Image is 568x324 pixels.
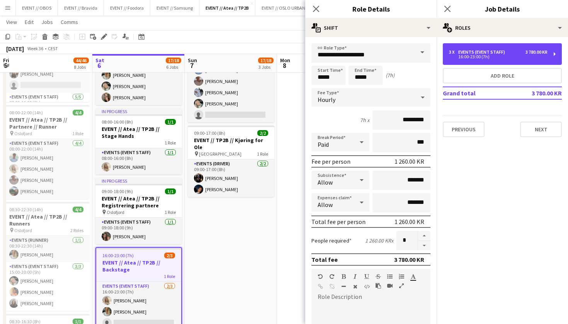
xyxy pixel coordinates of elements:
[387,283,393,289] button: Insert video
[329,273,335,280] button: Redo
[166,58,181,63] span: 17/18
[6,45,24,53] div: [DATE]
[3,139,90,199] app-card-role: Events (Event Staff)4/408:00-22:00 (14h)[PERSON_NAME][PERSON_NAME][PERSON_NAME][PERSON_NAME]
[187,61,197,70] span: 7
[3,213,90,227] h3: EVENT // Atea // TP2B // Runners
[95,195,182,209] h3: EVENT // Atea // TP2B // Registrering partnere
[166,64,181,70] div: 6 Jobs
[418,231,430,241] button: Increase
[520,122,562,137] button: Next
[395,158,424,165] div: 1 260.00 KR
[102,253,134,258] span: 16:00-23:00 (7h)
[3,116,90,130] h3: EVENT // Atea // TP2B // Partnere // Runner
[61,19,78,25] span: Comms
[364,273,369,280] button: Underline
[318,201,333,209] span: Allow
[395,218,424,226] div: 1 260.00 KR
[3,57,9,64] span: Fri
[3,202,90,311] app-job-card: 08:30-22:30 (14h)4/4EVENT // Atea // TP2B // Runners Oslofjord2 RolesEvents (Runner)1/108:30-22:3...
[95,178,182,244] app-job-card: In progress09:00-18:00 (9h)1/1EVENT // Atea // TP2B // Registrering partnere Oslofjord1 RoleEvent...
[6,19,17,25] span: View
[58,17,81,27] a: Comms
[458,49,508,55] div: Events (Event Staff)
[165,209,176,215] span: 1 Role
[410,273,416,280] button: Text Color
[150,0,199,15] button: EVENT // Samsung
[199,0,255,15] button: EVENT // Atea // TP2B
[95,218,182,244] app-card-role: Events (Event Staff)1/109:00-18:00 (9h)[PERSON_NAME]
[95,108,182,114] div: In progress
[38,17,56,27] a: Jobs
[102,119,133,125] span: 08:00-16:00 (8h)
[70,227,83,233] span: 2 Roles
[341,283,346,290] button: Horizontal Line
[165,119,176,125] span: 1/1
[3,93,90,166] app-card-role: Events (Event Staff)5/507:00-16:00 (9h)
[73,207,83,212] span: 4/4
[48,46,58,51] div: CEST
[3,17,20,27] a: View
[525,49,548,55] div: 3 780.00 KR
[95,148,182,175] app-card-role: Events (Event Staff)1/108:00-16:00 (8h)[PERSON_NAME]
[95,57,104,64] span: Sat
[188,40,274,122] app-card-role: Events (Event Staff)4I7A5/608:00-16:00 (8h)[PERSON_NAME][PERSON_NAME][PERSON_NAME][PERSON_NAME][P...
[255,0,333,15] button: EVENT // OSLO URBAN WEEK 2025
[318,178,333,186] span: Allow
[311,256,338,263] div: Total fee
[394,256,424,263] div: 3 780.00 KR
[94,61,104,70] span: 6
[449,55,548,59] div: 16:00-23:00 (7h)
[443,68,562,83] button: Add role
[96,259,181,273] h3: EVENT // Atea // TP2B // Backstage
[25,19,34,25] span: Edit
[95,126,182,139] h3: EVENT // Atea // TP2B // Stage Hands
[102,188,133,194] span: 09:00-18:00 (9h)
[318,96,335,103] span: Hourly
[107,209,124,215] span: Oslofjord
[437,4,568,14] h3: Job Details
[74,64,88,70] div: 8 Jobs
[58,0,104,15] button: EVENT // Bravida
[341,273,346,280] button: Bold
[258,58,274,63] span: 17/18
[2,61,9,70] span: 5
[387,273,393,280] button: Unordered List
[3,262,90,311] app-card-role: Events (Event Staff)3/315:00-20:00 (5h)[PERSON_NAME][PERSON_NAME][PERSON_NAME]
[9,110,43,115] span: 08:00-22:00 (14h)
[399,283,404,289] button: Fullscreen
[95,178,182,184] div: In progress
[14,131,32,136] span: Oslofjord
[376,283,381,289] button: Paste as plain text
[72,131,83,136] span: 1 Role
[14,227,32,233] span: Oslofjord
[188,57,197,64] span: Sun
[26,46,45,51] span: Week 36
[164,273,175,279] span: 1 Role
[399,273,404,280] button: Ordered List
[437,19,568,37] div: Roles
[318,141,329,148] span: Paid
[188,137,274,151] h3: EVENT // TP2B // Kjøring for Ole
[164,253,175,258] span: 2/3
[311,218,366,226] div: Total fee per person
[386,72,395,79] div: (7h)
[443,122,485,137] button: Previous
[73,110,83,115] span: 4/4
[279,61,290,70] span: 8
[3,105,90,199] app-job-card: 08:00-22:00 (14h)4/4EVENT // Atea // TP2B // Partnere // Runner Oslofjord1 RoleEvents (Event Staf...
[188,159,274,197] app-card-role: Events (Driver)2/209:00-17:00 (8h)[PERSON_NAME][PERSON_NAME]
[443,87,513,99] td: Grand total
[280,57,290,64] span: Mon
[513,87,562,99] td: 3 780.00 KR
[165,140,176,146] span: 1 Role
[188,126,274,197] app-job-card: 09:00-17:00 (8h)2/2EVENT // TP2B // Kjøring for Ole [GEOGRAPHIC_DATA]1 RoleEvents (Driver)2/209:0...
[305,19,437,37] div: Shift
[449,49,458,55] div: 3 x
[73,58,89,63] span: 44/46
[199,151,241,157] span: [GEOGRAPHIC_DATA]
[360,117,369,124] div: 7h x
